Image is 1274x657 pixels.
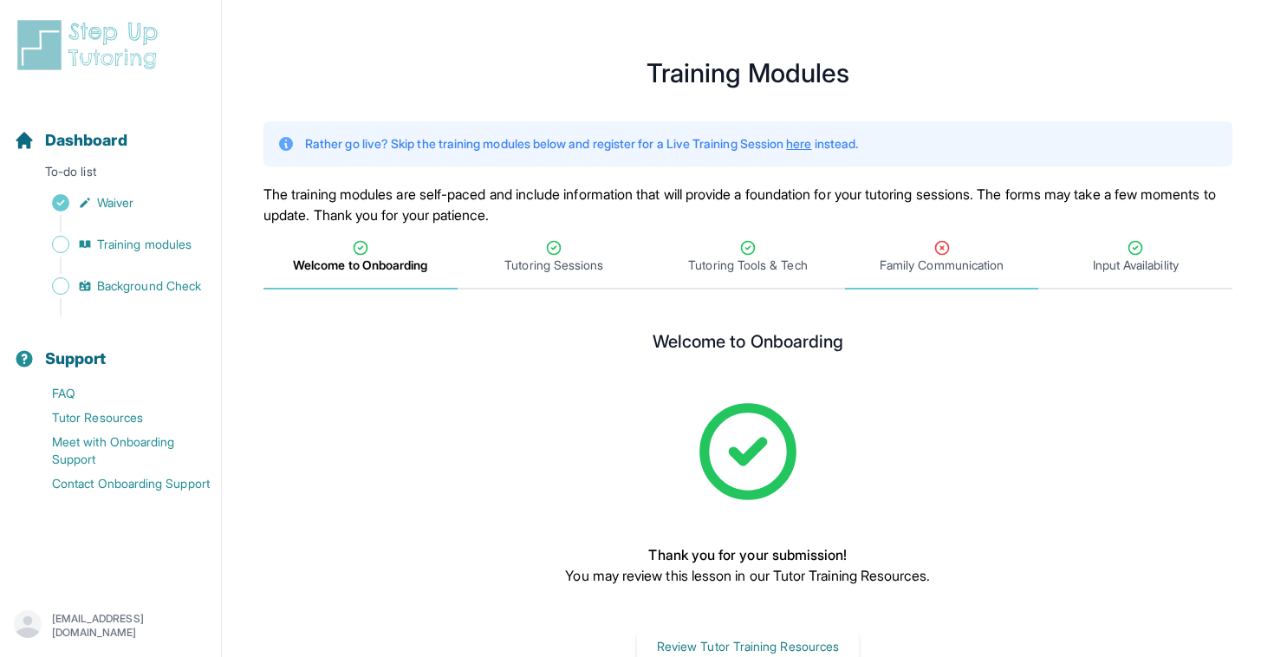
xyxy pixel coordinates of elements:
span: Tutoring Sessions [504,257,603,274]
nav: Tabs [263,225,1232,289]
p: Thank you for your submission! [565,544,930,565]
span: Family Communication [880,257,1004,274]
p: Rather go live? Skip the training modules below and register for a Live Training Session instead. [305,135,858,153]
span: Input Availability [1093,257,1179,274]
p: The training modules are self-paced and include information that will provide a foundation for yo... [263,184,1232,225]
h2: Welcome to Onboarding [653,331,843,359]
span: Tutoring Tools & Tech [688,257,807,274]
a: Review Tutor Training Resources [637,637,859,654]
a: here [786,136,811,151]
p: [EMAIL_ADDRESS][DOMAIN_NAME] [52,612,207,640]
span: Training modules [97,236,192,253]
a: FAQ [14,381,221,406]
a: Contact Onboarding Support [14,472,221,496]
span: Dashboard [45,128,127,153]
button: Support [7,319,214,378]
button: Dashboard [7,101,214,159]
a: Meet with Onboarding Support [14,430,221,472]
h1: Training Modules [263,62,1232,83]
span: Support [45,347,107,371]
a: Background Check [14,274,221,298]
span: Waiver [97,194,133,211]
p: You may review this lesson in our Tutor Training Resources. [565,565,930,586]
a: Dashboard [14,128,127,153]
span: Background Check [97,277,201,295]
button: [EMAIL_ADDRESS][DOMAIN_NAME] [14,610,207,641]
img: logo [14,17,168,73]
a: Training modules [14,232,221,257]
a: Tutor Resources [14,406,221,430]
p: To-do list [7,163,214,187]
a: Waiver [14,191,221,215]
span: Welcome to Onboarding [293,257,427,274]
